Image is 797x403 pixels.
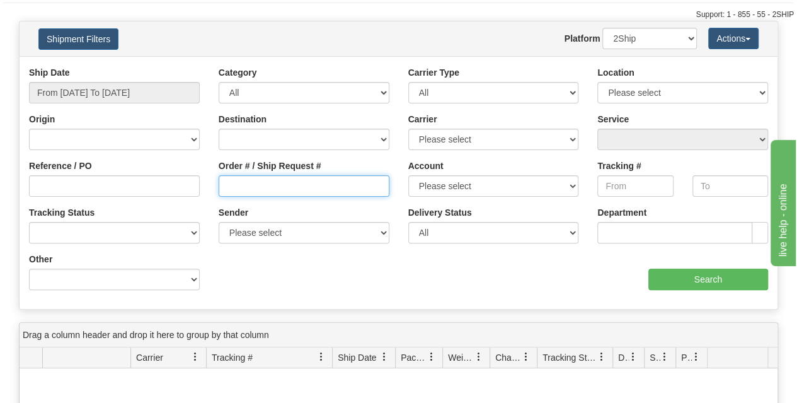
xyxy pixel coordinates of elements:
[650,351,660,364] span: Shipment Issues
[29,113,55,126] label: Origin
[219,160,321,172] label: Order # / Ship Request #
[648,269,769,290] input: Search
[542,351,597,364] span: Tracking Status
[3,9,794,20] div: Support: 1 - 855 - 55 - 2SHIP
[219,113,267,126] label: Destination
[591,346,612,368] a: Tracking Status filter column settings
[597,160,641,172] label: Tracking #
[29,206,95,219] label: Tracking Status
[597,206,646,219] label: Department
[618,351,629,364] span: Delivery Status
[685,346,707,368] a: Pickup Status filter column settings
[681,351,692,364] span: Pickup Status
[565,32,600,45] label: Platform
[768,137,796,266] iframe: chat widget
[401,351,427,364] span: Packages
[408,113,437,126] label: Carrier
[9,8,117,23] div: live help - online
[136,351,163,364] span: Carrier
[20,323,777,348] div: grid grouping header
[597,66,634,79] label: Location
[495,351,522,364] span: Charge
[597,113,629,126] label: Service
[654,346,675,368] a: Shipment Issues filter column settings
[408,206,472,219] label: Delivery Status
[708,28,759,49] button: Actions
[421,346,442,368] a: Packages filter column settings
[29,253,52,266] label: Other
[29,66,70,79] label: Ship Date
[692,175,768,197] input: To
[338,351,376,364] span: Ship Date
[38,28,118,50] button: Shipment Filters
[468,346,490,368] a: Weight filter column settings
[597,175,673,197] input: From
[29,160,92,172] label: Reference / PO
[374,346,395,368] a: Ship Date filter column settings
[515,346,537,368] a: Charge filter column settings
[408,66,459,79] label: Carrier Type
[408,160,444,172] label: Account
[185,346,206,368] a: Carrier filter column settings
[448,351,474,364] span: Weight
[622,346,644,368] a: Delivery Status filter column settings
[311,346,332,368] a: Tracking # filter column settings
[219,206,248,219] label: Sender
[219,66,257,79] label: Category
[212,351,253,364] span: Tracking #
